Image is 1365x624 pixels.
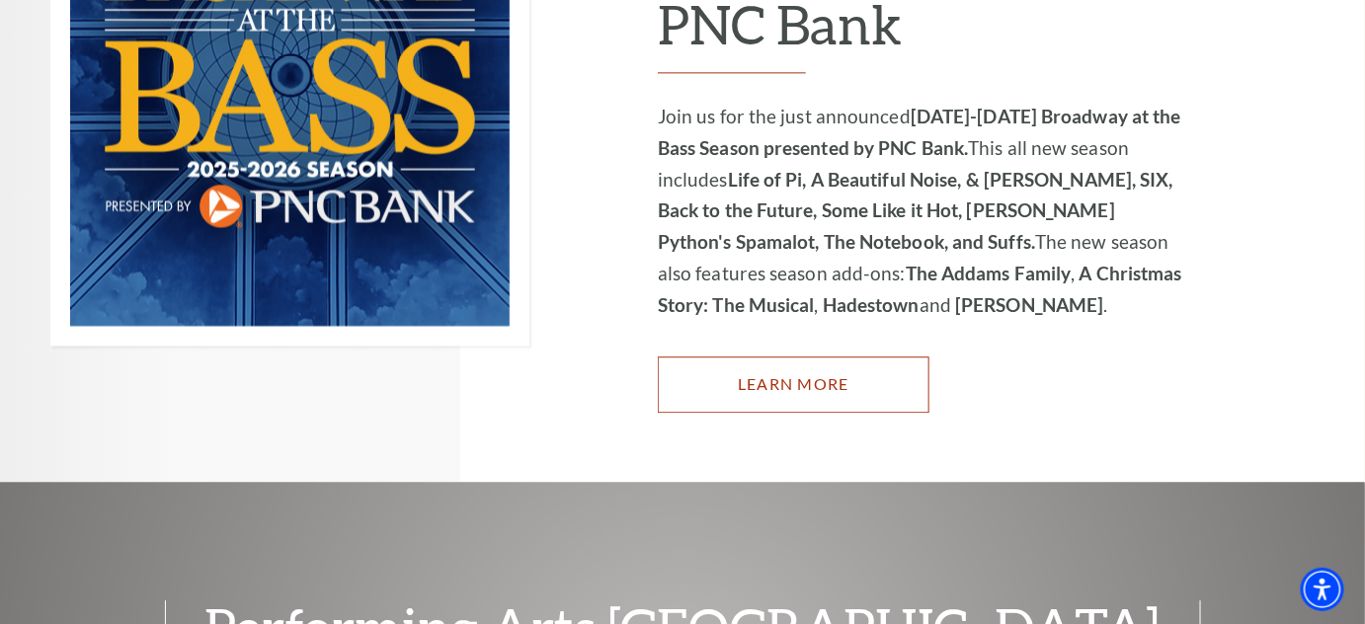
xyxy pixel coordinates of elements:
p: Join us for the just announced This all new season includes The new season also features season a... [658,101,1186,322]
strong: Life of Pi, A Beautiful Noise, & [PERSON_NAME], SIX, Back to the Future, Some Like it Hot, [PERSO... [658,168,1173,254]
a: Learn More 2025-2026 Broadway at the Bass Season presented by PNC Bank [658,356,929,412]
div: Accessibility Menu [1301,568,1344,611]
strong: Hadestown [823,293,920,316]
strong: The Addams Family [906,262,1072,284]
strong: A Christmas Story: The Musical [658,262,1182,316]
strong: [PERSON_NAME] [955,293,1103,316]
strong: [DATE]-[DATE] Broadway at the Bass Season presented by PNC Bank. [658,105,1181,159]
